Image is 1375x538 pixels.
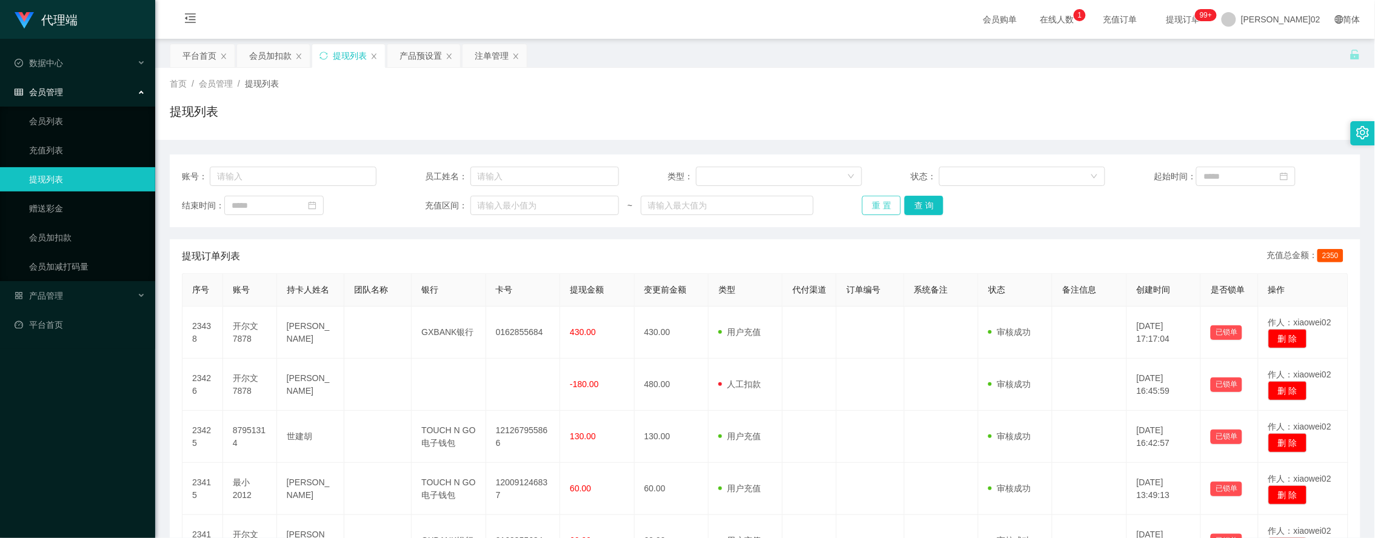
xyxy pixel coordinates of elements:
[29,225,146,250] a: 会员加扣款
[182,249,240,264] span: 提现订单列表
[496,285,513,294] span: 卡号
[1343,15,1360,24] font: 简体
[914,285,948,294] span: 系统备注
[997,483,1031,493] font: 审核成功
[635,463,709,515] td: 60.00
[792,285,826,294] span: 代付渠道
[644,285,687,294] span: 变更前金额
[997,327,1031,337] font: 审核成功
[470,196,620,215] input: 请输入最小值为
[238,79,240,88] span: /
[1268,485,1307,505] button: 删 除
[182,199,224,212] span: 结束时间：
[988,285,1005,294] span: 状态
[635,307,709,359] td: 430.00
[486,463,560,515] td: 120091246837
[29,109,146,133] a: 会员列表
[1195,9,1217,21] sup: 1216
[1154,170,1196,183] span: 起始时间：
[170,79,187,88] span: 首页
[1266,250,1317,260] font: 充值总金额：
[1268,285,1285,294] span: 操作
[1268,526,1331,536] span: 作人：xiaowei02
[421,285,438,294] span: 银行
[1127,411,1201,463] td: [DATE] 16:42:57
[210,167,376,186] input: 请输入
[29,58,63,68] font: 数据中心
[570,483,591,493] span: 60.00
[1166,15,1200,24] font: 提现订单
[277,359,344,411] td: [PERSON_NAME]
[635,411,709,463] td: 130.00
[29,167,146,191] a: 提现列表
[1211,482,1242,496] button: 已锁单
[223,359,277,411] td: 开尔文7878
[1335,15,1343,24] i: 图标： global
[170,1,211,39] i: 图标： menu-fold
[223,463,277,515] td: 最小2012
[15,291,23,300] i: 图标： AppStore-O
[1091,173,1098,181] i: 图标： 向下
[911,170,938,183] span: 状态：
[220,53,227,60] i: 图标： 关闭
[182,307,223,359] td: 23438
[1040,15,1074,24] font: 在线人数
[470,167,620,186] input: 请输入
[997,431,1031,441] font: 审核成功
[308,201,316,210] i: 图标： 日历
[1268,422,1331,431] span: 作人：xiaowei02
[182,463,223,515] td: 23415
[277,307,344,359] td: [PERSON_NAME]
[182,411,223,463] td: 23425
[1127,463,1201,515] td: [DATE] 13:49:13
[1127,359,1201,411] td: [DATE] 16:45:59
[192,79,194,88] span: /
[848,173,855,181] i: 图标： 向下
[905,196,943,215] button: 查 询
[475,44,509,67] div: 注单管理
[997,379,1031,389] font: 审核成功
[1062,285,1096,294] span: 备注信息
[1268,381,1307,400] button: 删 除
[1317,249,1343,262] span: 2350
[1211,285,1245,294] span: 是否锁单
[727,483,761,493] font: 用户充值
[1211,430,1242,444] button: 已锁单
[1268,317,1331,327] span: 作人：xiaowei02
[29,291,63,301] font: 产品管理
[199,79,233,88] span: 会员管理
[570,431,596,441] span: 130.00
[446,53,453,60] i: 图标： 关闭
[249,44,292,67] div: 会员加扣款
[400,44,442,67] div: 产品预设置
[846,285,880,294] span: 订单编号
[15,313,146,337] a: 图标： 仪表板平台首页
[1280,172,1288,181] i: 图标： 日历
[486,307,560,359] td: 0162855684
[1356,126,1370,139] i: 图标： 设置
[29,196,146,221] a: 赠送彩金
[512,53,520,60] i: 图标： 关闭
[1103,15,1137,24] font: 充值订单
[570,379,598,389] span: -180.00
[15,12,34,29] img: logo.9652507e.png
[1127,307,1201,359] td: [DATE] 17:17:04
[425,170,470,183] span: 员工姓名：
[727,431,761,441] font: 用户充值
[223,307,277,359] td: 开尔文7878
[170,102,218,121] h1: 提现列表
[41,1,78,39] h1: 代理端
[370,53,378,60] i: 图标： 关闭
[319,51,328,60] i: 图标: sync
[486,411,560,463] td: 121267955866
[182,44,216,67] div: 平台首页
[192,285,209,294] span: 序号
[862,196,901,215] button: 重 置
[354,285,388,294] span: 团队名称
[1211,377,1242,392] button: 已锁单
[412,411,486,463] td: TOUCH N GO 电子钱包
[619,199,640,212] span: ~
[1268,474,1331,483] span: 作人：xiaowei02
[727,379,761,389] font: 人工扣款
[641,196,814,215] input: 请输入最大值为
